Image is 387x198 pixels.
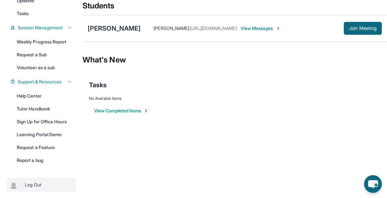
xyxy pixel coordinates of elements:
[13,129,76,140] a: Learning Portal Demo
[15,79,72,85] button: Support & Resources
[241,25,281,32] span: View Messages
[13,142,76,153] a: Request a Feature
[83,1,387,15] div: Students
[21,181,22,189] span: |
[349,26,377,30] span: Join Meeting
[18,24,63,31] span: Session Management
[13,36,76,48] a: Weekly Progress Report
[13,8,76,19] a: Tasks
[13,103,76,115] a: Tutor Handbook
[83,46,387,74] div: What's New
[344,22,382,35] button: Join Meeting
[13,155,76,166] a: Report a bug
[15,24,72,31] button: Session Management
[13,90,76,102] a: Help Center
[25,182,42,188] span: Log Out
[364,175,382,193] button: chat-button
[13,49,76,61] a: Request a Sub
[276,26,281,31] img: Chevron-Right
[89,80,107,90] span: Tasks
[88,24,141,33] div: [PERSON_NAME]
[13,116,76,127] a: Sign Up for Office Hours
[190,25,236,31] span: [URL][DOMAIN_NAME]
[18,79,61,85] span: Support & Resources
[17,10,29,17] span: Tasks
[89,96,381,101] div: No Available Items
[6,178,76,192] a: |Log Out
[94,108,149,114] button: View Completed Items
[9,180,18,189] img: user-img
[13,62,76,73] a: Volunteer as a sub
[154,25,190,31] span: [PERSON_NAME] :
